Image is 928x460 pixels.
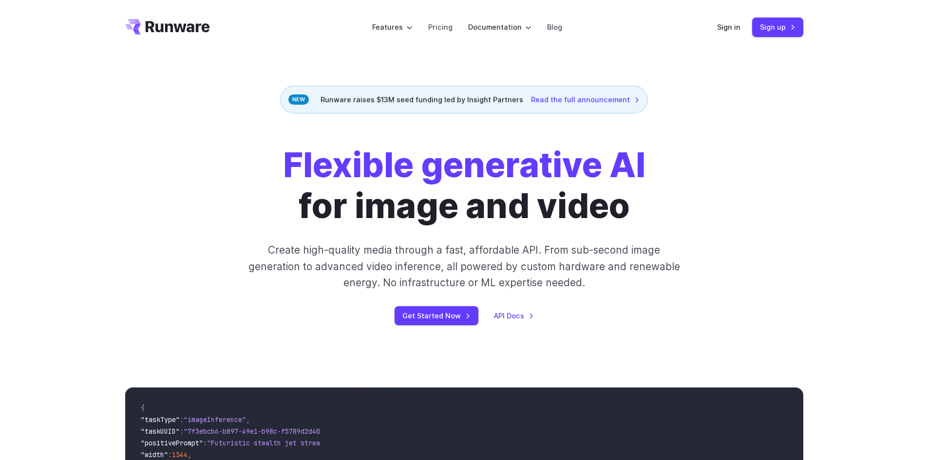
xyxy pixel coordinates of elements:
span: 1344 [172,450,188,459]
a: API Docs [494,310,534,321]
span: : [168,450,172,459]
a: Blog [547,21,562,33]
strong: Flexible generative AI [283,144,645,185]
span: "taskUUID" [141,427,180,436]
a: Get Started Now [395,306,478,325]
a: Sign in [717,21,740,33]
span: : [203,439,207,447]
span: "width" [141,450,168,459]
span: "7f3ebcb6-b897-49e1-b98c-f5789d2d40d7" [184,427,332,436]
span: "taskType" [141,415,180,424]
span: , [246,415,250,424]
span: : [180,415,184,424]
span: , [188,450,191,459]
label: Documentation [468,21,531,33]
span: : [180,427,184,436]
label: Features [372,21,413,33]
span: "positivePrompt" [141,439,203,447]
a: Go to / [125,19,210,35]
a: Pricing [428,21,453,33]
p: Create high-quality media through a fast, affordable API. From sub-second image generation to adv... [247,242,681,291]
h1: for image and video [283,145,645,226]
span: "imageInference" [184,415,246,424]
a: Sign up [752,18,803,37]
span: { [141,404,145,412]
span: "Futuristic stealth jet streaking through a neon-lit cityscape with glowing purple exhaust" [207,439,562,447]
div: Runware raises $13M seed funding led by Insight Partners [280,86,648,113]
a: Read the full announcement [531,94,640,105]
